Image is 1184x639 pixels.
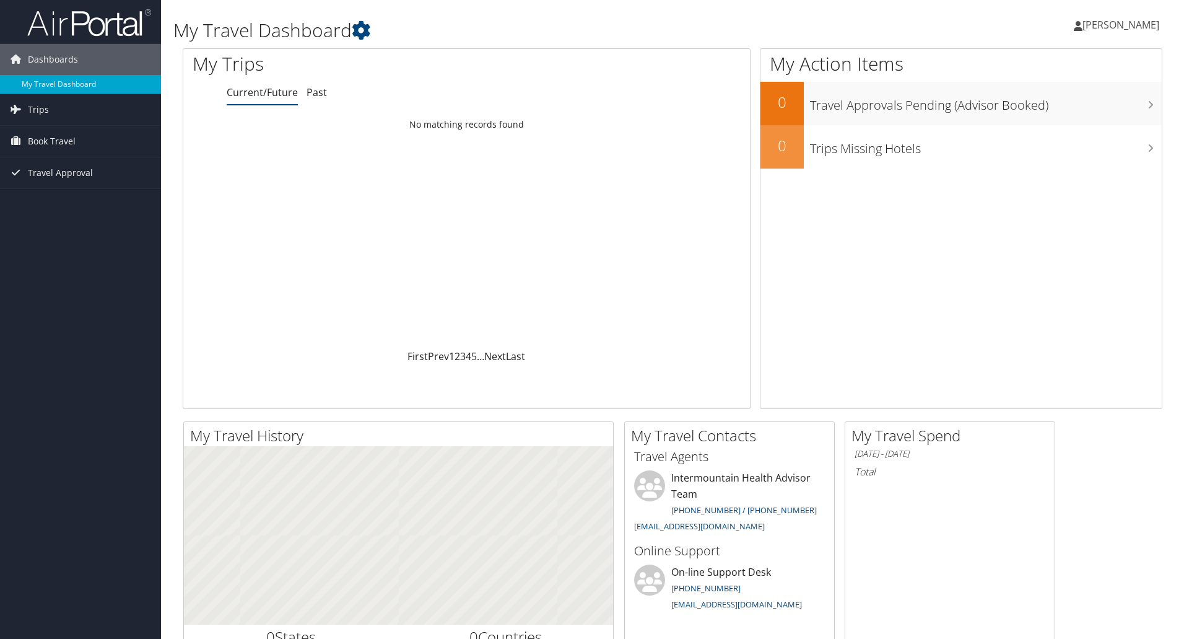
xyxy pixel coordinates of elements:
[810,134,1162,157] h3: Trips Missing Hotels
[28,44,78,75] span: Dashboards
[760,82,1162,125] a: 0Travel Approvals Pending (Advisor Booked)
[671,583,741,594] a: [PHONE_NUMBER]
[810,90,1162,114] h3: Travel Approvals Pending (Advisor Booked)
[855,465,1045,478] h6: Total
[628,470,831,537] li: Intermountain Health Advisor Team
[466,350,471,363] a: 4
[760,92,804,113] h2: 0
[671,599,802,610] a: [EMAIL_ADDRESS][DOMAIN_NAME]
[634,448,825,465] h3: Travel Agents
[455,350,460,363] a: 2
[671,505,817,516] a: [PHONE_NUMBER] / [PHONE_NUMBER]
[28,94,49,125] span: Trips
[634,521,765,532] a: [EMAIL_ADDRESS][DOMAIN_NAME]
[471,350,477,363] a: 5
[760,125,1162,169] a: 0Trips Missing Hotels
[449,350,455,363] a: 1
[428,350,449,363] a: Prev
[307,86,327,99] a: Past
[190,425,613,446] h2: My Travel History
[407,350,428,363] a: First
[28,126,76,157] span: Book Travel
[760,51,1162,77] h1: My Action Items
[634,542,825,560] h3: Online Support
[1074,6,1172,43] a: [PERSON_NAME]
[193,51,505,77] h1: My Trips
[227,86,298,99] a: Current/Future
[460,350,466,363] a: 3
[506,350,525,363] a: Last
[851,425,1055,446] h2: My Travel Spend
[855,448,1045,460] h6: [DATE] - [DATE]
[183,113,750,136] td: No matching records found
[27,8,151,37] img: airportal-logo.png
[484,350,506,363] a: Next
[477,350,484,363] span: …
[173,17,839,43] h1: My Travel Dashboard
[28,157,93,188] span: Travel Approval
[628,565,831,615] li: On-line Support Desk
[760,135,804,156] h2: 0
[1082,18,1159,32] span: [PERSON_NAME]
[631,425,834,446] h2: My Travel Contacts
